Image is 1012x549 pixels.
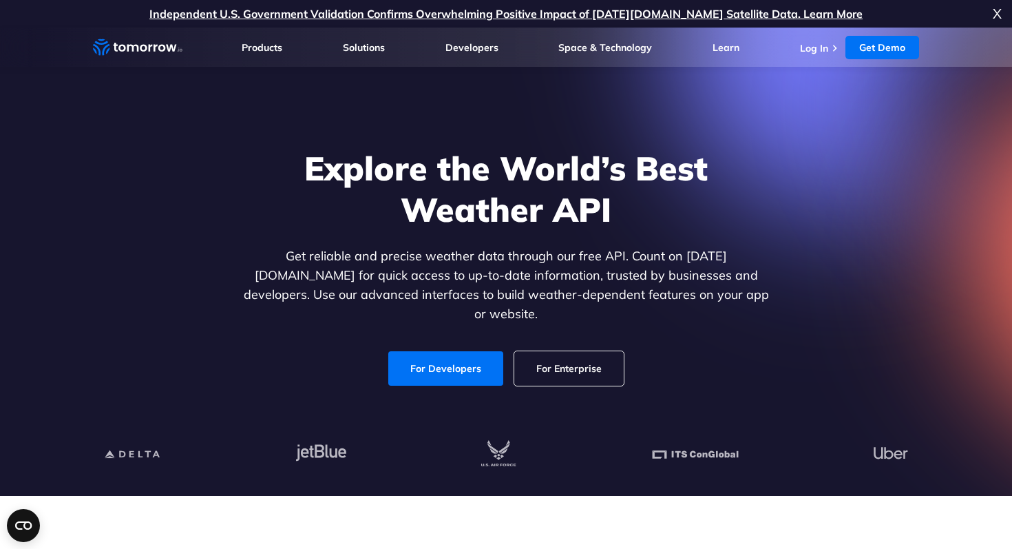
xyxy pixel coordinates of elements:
a: Products [242,41,282,54]
a: For Developers [388,351,503,386]
a: Developers [445,41,498,54]
a: Space & Technology [558,41,652,54]
a: Get Demo [845,36,919,59]
a: Independent U.S. Government Validation Confirms Overwhelming Positive Impact of [DATE][DOMAIN_NAM... [149,7,863,21]
a: Log In [800,42,828,54]
a: Learn [713,41,739,54]
a: Solutions [343,41,385,54]
h1: Explore the World’s Best Weather API [240,147,772,230]
a: For Enterprise [514,351,624,386]
p: Get reliable and precise weather data through our free API. Count on [DATE][DOMAIN_NAME] for quic... [240,247,772,324]
a: Home link [93,37,182,58]
button: Open CMP widget [7,509,40,542]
